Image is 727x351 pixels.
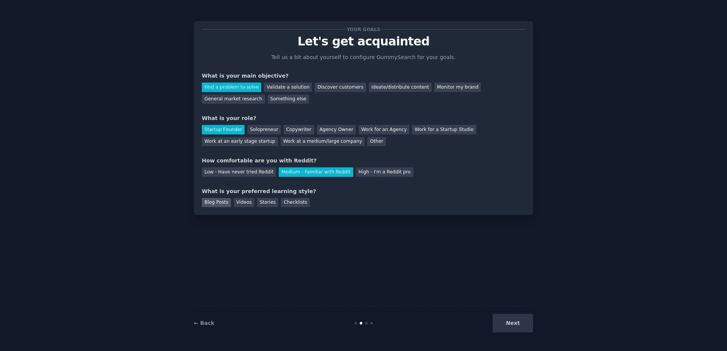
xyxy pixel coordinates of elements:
span: Your goals [345,25,382,33]
div: Other [367,137,386,147]
div: Agency Owner [317,125,356,134]
p: Tell us a bit about yourself to configure GummySearch for your goals. [268,53,459,61]
div: How comfortable are you with Reddit? [202,157,525,165]
div: Medium - Familiar with Reddit [279,167,353,177]
div: Low - Have never tried Reddit [202,167,276,177]
div: Validate a solution [264,83,312,92]
a: ← Back [194,320,214,326]
div: High - I'm a Reddit pro [356,167,413,177]
div: Find a problem to solve [202,83,261,92]
div: Solopreneur [247,125,281,134]
div: General market research [202,95,265,104]
div: Work at a medium/large company [281,137,365,147]
div: Monitor my brand [434,83,481,92]
div: Videos [234,198,254,207]
div: What is your preferred learning style? [202,187,525,195]
div: Discover customers [315,83,366,92]
div: Checklists [281,198,310,207]
p: Let's get acquainted [202,35,525,48]
div: Stories [257,198,278,207]
div: Blog Posts [202,198,231,207]
div: What is your main objective? [202,72,525,80]
div: Work for an Agency [359,125,409,134]
div: Copywriter [284,125,314,134]
div: Ideate/distribute content [369,83,432,92]
div: Startup Founder [202,125,245,134]
div: Work for a Startup Studio [412,125,476,134]
div: Work at an early stage startup [202,137,278,147]
div: What is your role? [202,114,525,122]
div: Something else [268,95,309,104]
